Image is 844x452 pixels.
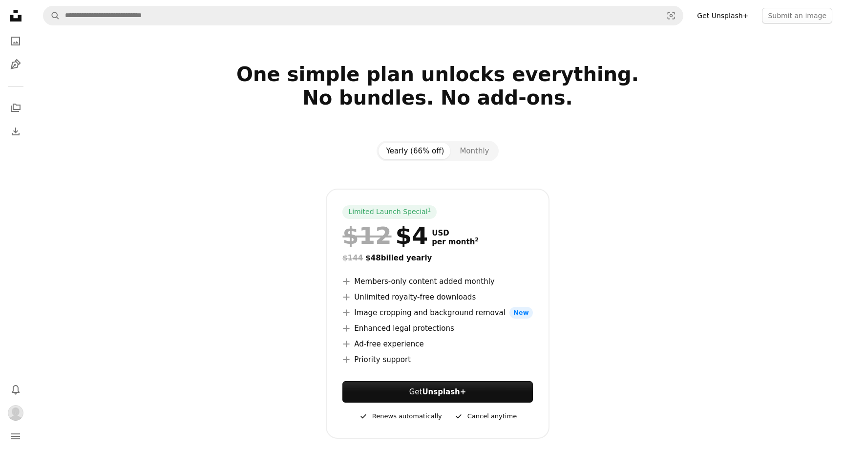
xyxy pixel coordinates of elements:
li: Ad-free experience [342,338,532,350]
div: $4 [342,223,428,248]
button: Search Unsplash [43,6,60,25]
a: GetUnsplash+ [342,381,532,403]
a: Collections [6,98,25,118]
strong: Unsplash+ [422,387,466,396]
span: $12 [342,223,391,248]
button: Yearly (66% off) [379,143,452,159]
a: 2 [473,237,481,246]
li: Priority support [342,354,532,366]
sup: 2 [475,237,479,243]
li: Members-only content added monthly [342,276,532,287]
a: Get Unsplash+ [691,8,754,23]
span: USD [432,229,479,237]
div: Cancel anytime [454,410,517,422]
a: Home — Unsplash [6,6,25,27]
a: Photos [6,31,25,51]
button: Profile [6,403,25,423]
button: Monthly [452,143,497,159]
span: per month [432,237,479,246]
li: Image cropping and background removal [342,307,532,319]
div: Limited Launch Special [342,205,437,219]
li: Enhanced legal protections [342,323,532,334]
a: Download History [6,122,25,141]
img: Avatar of user Sonus Apparatus [8,405,23,421]
a: Illustrations [6,55,25,74]
a: 1 [426,207,433,217]
span: $144 [342,254,363,262]
button: Notifications [6,380,25,399]
sup: 1 [428,207,431,213]
span: New [509,307,533,319]
button: Menu [6,427,25,446]
div: Renews automatically [359,410,442,422]
li: Unlimited royalty-free downloads [342,291,532,303]
form: Find visuals sitewide [43,6,683,25]
h2: One simple plan unlocks everything. No bundles. No add-ons. [121,63,754,133]
div: $48 billed yearly [342,252,532,264]
button: Submit an image [762,8,832,23]
button: Visual search [659,6,683,25]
